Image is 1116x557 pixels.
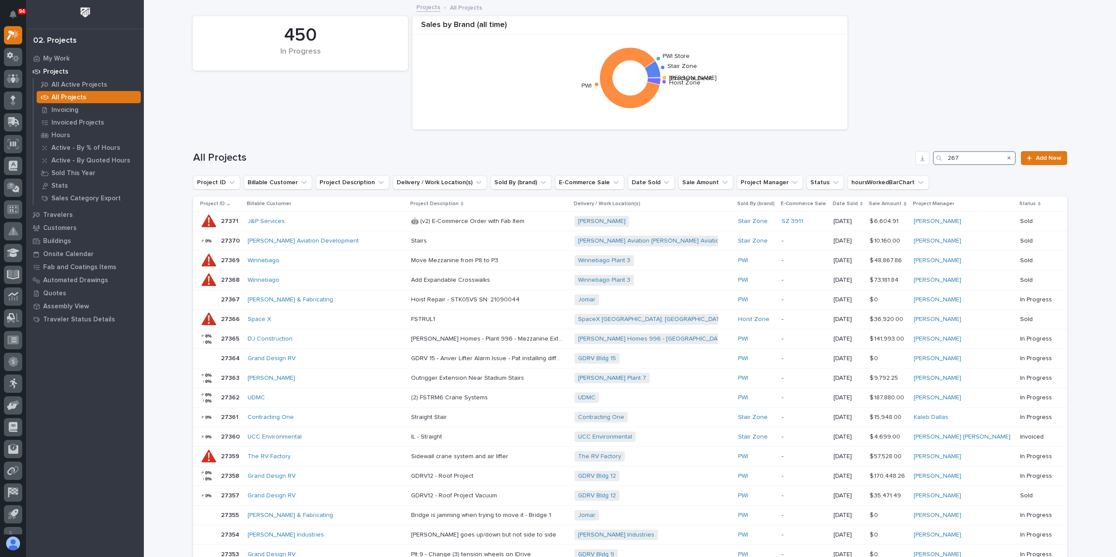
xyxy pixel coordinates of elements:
[26,65,144,78] a: Projects
[411,216,526,225] p: 🤖 (v2) E-Commerce Order with Fab Item
[34,129,144,141] a: Hours
[34,192,144,204] a: Sales Category Export
[193,251,1067,270] tr: 2736927369 Winnebago Move Mezzanine from P8 to P3Move Mezzanine from P8 to P3 Winnebago Plant 3 P...
[34,142,144,154] a: Active - By % of Hours
[43,303,89,311] p: Assembly View
[782,218,803,225] a: SZ 3911
[578,433,632,441] a: UCC Environmental
[248,453,291,460] a: The RV Factory
[221,471,241,480] p: 27358
[738,473,748,480] a: PWI
[43,263,116,271] p: Fab and Coatings Items
[914,355,961,362] a: [PERSON_NAME]
[738,335,748,343] a: PWI
[914,453,961,460] a: [PERSON_NAME]
[914,492,961,500] a: [PERSON_NAME]
[411,451,510,460] p: Sidewall crane system and air lifter
[870,294,880,304] p: $ 0
[1020,512,1053,519] p: In Progress
[834,237,863,245] p: [DATE]
[248,394,265,402] a: UDMC
[782,355,827,362] p: -
[1036,155,1062,161] span: Add New
[833,199,858,209] p: Date Sold
[781,199,826,209] p: E-Commerce Sale
[834,473,863,480] p: [DATE]
[578,355,616,362] a: GDRV Bldg 15
[193,310,1067,329] tr: 2736627366 Space X FSTRUL1FSTRUL1 SpaceX [GEOGRAPHIC_DATA], [GEOGRAPHIC_DATA] location Hoist Zone...
[1020,394,1053,402] p: In Progress
[316,176,389,189] button: Project Description
[782,473,827,480] p: -
[738,433,768,441] a: Stair Zone
[248,355,296,362] a: Grand Design RV
[193,525,1067,544] tr: 2735427354 [PERSON_NAME] Industries [PERSON_NAME] goes up/down but not side to side[PERSON_NAME] ...
[782,296,827,304] p: -
[870,353,880,362] p: $ 0
[782,394,827,402] p: -
[914,433,1011,441] a: [PERSON_NAME] [PERSON_NAME]
[193,505,1067,525] tr: 2735527355 [PERSON_NAME] & Fabricating Bridge is jamming when trying to move it - Bridge 1Bridge ...
[248,375,295,382] a: [PERSON_NAME]
[834,531,863,539] p: [DATE]
[578,218,626,225] a: [PERSON_NAME]
[248,257,279,264] a: Winnebago
[43,290,66,297] p: Quotes
[578,296,595,304] a: Jomar
[34,116,144,128] a: Invoiced Projects
[578,473,616,480] a: GDRV Bldg 12
[248,277,279,284] a: Winnebago
[248,531,324,539] a: [PERSON_NAME] Industries
[1021,151,1067,165] a: Add New
[34,78,144,91] a: All Active Projects
[914,375,961,382] a: [PERSON_NAME]
[248,473,296,480] a: Grand Design RV
[914,316,961,323] a: [PERSON_NAME]
[578,237,755,245] a: [PERSON_NAME] Aviation [PERSON_NAME] Aviation (building D)
[221,236,242,245] p: 27370
[43,224,77,232] p: Customers
[4,5,22,24] button: Notifications
[193,212,1067,231] tr: 2737127371 J&P Services 🤖 (v2) E-Commerce Order with Fab Item🤖 (v2) E-Commerce Order with Fab Ite...
[555,176,624,189] button: E-Commerce Sale
[450,2,482,12] p: All Projects
[914,218,961,225] a: [PERSON_NAME]
[411,236,429,245] p: Stairs
[806,176,844,189] button: Status
[221,432,242,441] p: 27360
[43,237,71,245] p: Buildings
[1020,375,1053,382] p: In Progress
[782,335,827,343] p: -
[411,294,521,304] p: Hoist Repair - STK05VS SN: 21090044
[782,433,827,441] p: -
[248,433,302,441] a: UCC Environmental
[26,273,144,287] a: Automated Drawings
[193,466,1067,486] tr: 2735827358 Grand Design RV GDRV12 - Roof ProjectGDRV12 - Roof Project GDRV Bldg 12 PWI -[DATE]$ 1...
[26,260,144,273] a: Fab and Coatings Items
[248,335,293,343] a: DJ Construction
[193,486,1067,505] tr: 2735727357 Grand Design RV GDRV12 - Roof Project VacuumGDRV12 - Roof Project Vacuum GDRV Bldg 12 ...
[43,316,115,324] p: Traveler Status Details
[782,531,827,539] p: -
[913,199,954,209] p: Project Manager
[43,68,68,76] p: Projects
[51,144,120,152] p: Active - By % of Hours
[411,490,499,500] p: GDRV12 - Roof Project Vacuum
[834,394,863,402] p: [DATE]
[26,234,144,247] a: Buildings
[4,534,22,553] button: users-avatar
[1020,433,1053,441] p: Invoiced
[738,257,748,264] a: PWI
[244,176,312,189] button: Billable Customer
[782,492,827,500] p: -
[248,296,333,304] a: [PERSON_NAME] & Fabricating
[870,373,900,382] p: $ 9,792.25
[574,199,640,209] p: Delivery / Work Location(s)
[248,492,296,500] a: Grand Design RV
[578,414,624,421] a: Contracting One
[870,432,902,441] p: $ 4,699.00
[26,52,144,65] a: My Work
[51,132,70,139] p: Hours
[578,375,646,382] a: [PERSON_NAME] Plant 7
[51,106,78,114] p: Invoicing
